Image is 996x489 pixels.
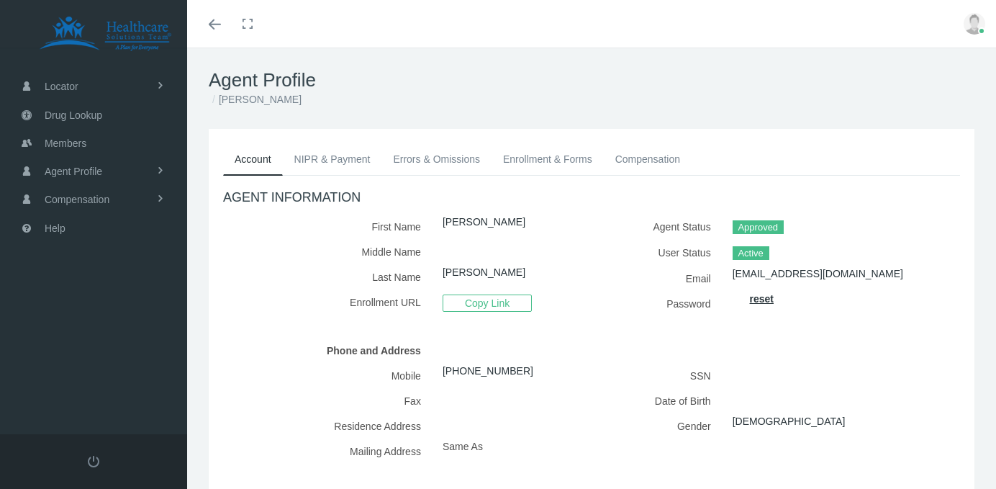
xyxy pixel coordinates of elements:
[602,240,722,266] label: User Status
[223,363,432,388] label: Mobile
[223,143,283,176] a: Account
[209,91,302,107] li: [PERSON_NAME]
[443,297,532,308] a: Copy Link
[209,69,974,91] h1: Agent Profile
[19,16,191,52] img: HEALTHCARE SOLUTIONS TEAM, LLC
[381,143,492,175] a: Errors & Omissions
[602,363,722,388] label: SSN
[45,186,109,213] span: Compensation
[223,413,432,439] label: Residence Address
[45,215,65,242] span: Help
[443,365,533,377] a: [PHONE_NUMBER]
[492,143,604,175] a: Enrollment & Forms
[443,441,483,452] span: Same As
[223,290,432,316] label: Enrollment URL
[602,413,722,439] label: Gender
[45,130,86,157] span: Members
[733,220,784,235] span: Approved
[602,266,722,291] label: Email
[223,338,432,363] label: Phone and Address
[283,143,382,175] a: NIPR & Payment
[602,388,722,413] label: Date of Birth
[223,264,432,290] label: Last Name
[443,266,525,278] a: [PERSON_NAME]
[223,214,432,239] label: First Name
[964,13,985,35] img: user-placeholder.jpg
[602,214,722,240] label: Agent Status
[45,102,102,129] span: Drug Lookup
[733,416,846,427] a: [DEMOGRAPHIC_DATA]
[223,388,432,413] label: Fax
[45,158,102,185] span: Agent Profile
[223,190,960,206] h4: AGENT INFORMATION
[604,143,692,175] a: Compensation
[223,239,432,264] label: Middle Name
[602,291,722,316] label: Password
[733,246,769,261] span: Active
[443,216,525,228] a: [PERSON_NAME]
[750,293,774,305] a: reset
[223,439,432,464] label: Mailing Address
[733,268,903,279] a: [EMAIL_ADDRESS][DOMAIN_NAME]
[443,295,532,312] span: Copy Link
[45,73,78,100] span: Locator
